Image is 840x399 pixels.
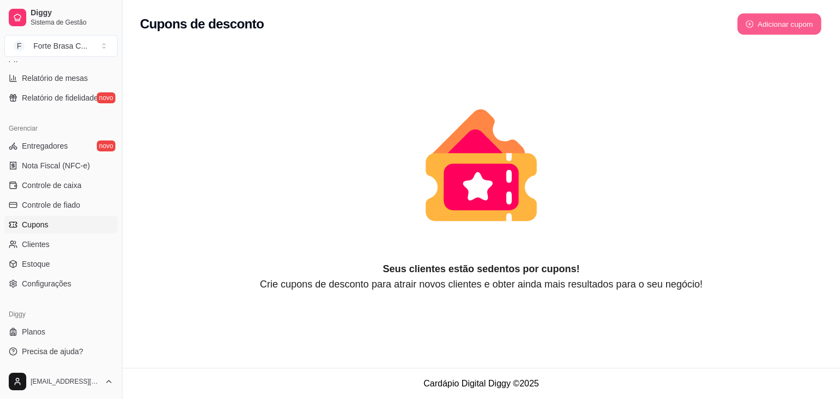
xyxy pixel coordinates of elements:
span: Cupons [22,219,48,230]
button: Select a team [4,35,118,57]
a: DiggySistema de Gestão [4,4,118,31]
a: Entregadoresnovo [4,137,118,155]
a: Clientes [4,236,118,253]
footer: Cardápio Digital Diggy © 2025 [122,368,840,399]
span: Clientes [22,239,50,250]
a: Cupons [4,216,118,233]
span: Sistema de Gestão [31,18,113,27]
a: Nota Fiscal (NFC-e) [4,157,118,174]
a: Controle de fiado [4,196,118,214]
span: [EMAIL_ADDRESS][DOMAIN_NAME] [31,377,100,386]
a: Relatório de mesas [4,69,118,87]
span: Planos [22,326,45,337]
a: Controle de caixa [4,177,118,194]
span: Estoque [22,259,50,269]
article: Seus clientes estão sedentos por cupons! [140,261,822,277]
span: Precisa de ajuda? [22,346,83,357]
a: Precisa de ajuda? [4,343,118,360]
div: animation [140,70,822,261]
button: plus-circleAdicionar cupom [737,14,821,35]
a: Estoque [4,255,118,273]
span: F [14,40,25,51]
a: Configurações [4,275,118,292]
span: Diggy [31,8,113,18]
span: Relatório de mesas [22,73,88,84]
div: Forte Brasa C ... [33,40,87,51]
span: Nota Fiscal (NFC-e) [22,160,90,171]
span: Controle de caixa [22,180,81,191]
button: [EMAIL_ADDRESS][DOMAIN_NAME] [4,368,118,395]
a: Relatório de fidelidadenovo [4,89,118,107]
div: Diggy [4,306,118,323]
span: Entregadores [22,140,68,151]
h2: Cupons de desconto [140,15,264,33]
a: Planos [4,323,118,341]
div: Gerenciar [4,120,118,137]
article: Crie cupons de desconto para atrair novos clientes e obter ainda mais resultados para o seu negócio! [140,277,822,292]
span: plus-circle [746,20,754,28]
span: Configurações [22,278,71,289]
span: Controle de fiado [22,199,80,210]
span: Relatório de fidelidade [22,92,98,103]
